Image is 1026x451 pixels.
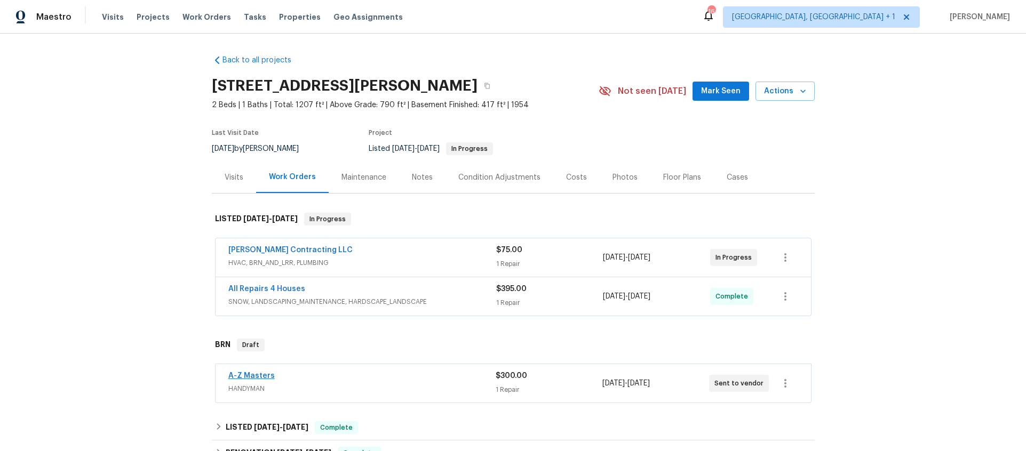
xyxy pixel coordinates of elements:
a: All Repairs 4 Houses [228,285,305,293]
span: Last Visit Date [212,130,259,136]
span: Mark Seen [701,85,741,98]
span: [DATE] [254,423,280,431]
button: Copy Address [478,76,497,95]
span: Complete [715,291,752,302]
span: [DATE] [628,293,650,300]
span: - [243,215,298,222]
span: [PERSON_NAME] [945,12,1010,22]
div: LISTED [DATE]-[DATE]Complete [212,415,815,440]
span: [DATE] [392,145,415,152]
span: 2 Beds | 1 Baths | Total: 1207 ft² | Above Grade: 790 ft² | Basement Finished: 417 ft² | 1954 [212,100,599,110]
span: HVAC, BRN_AND_LRR, PLUMBING [228,257,496,268]
span: [DATE] [243,215,269,222]
button: Actions [755,82,815,101]
span: Maestro [36,12,71,22]
a: Back to all projects [212,55,314,66]
span: Geo Assignments [333,12,403,22]
span: [DATE] [603,254,625,261]
div: Visits [225,172,243,183]
span: [DATE] [272,215,298,222]
span: [GEOGRAPHIC_DATA], [GEOGRAPHIC_DATA] + 1 [732,12,895,22]
span: In Progress [715,252,756,263]
span: [DATE] [417,145,440,152]
span: [DATE] [628,254,650,261]
div: Maintenance [341,172,386,183]
span: $300.00 [496,372,527,380]
div: Cases [727,172,748,183]
div: Floor Plans [663,172,701,183]
div: LISTED [DATE]-[DATE]In Progress [212,202,815,236]
span: $75.00 [496,246,522,254]
button: Mark Seen [693,82,749,101]
span: HANDYMAN [228,383,496,394]
span: - [254,423,308,431]
div: Condition Adjustments [458,172,540,183]
span: Tasks [244,13,266,21]
span: Projects [137,12,170,22]
span: Work Orders [182,12,231,22]
span: - [603,252,650,263]
div: 16 [707,6,715,17]
span: - [392,145,440,152]
h6: LISTED [215,213,298,226]
span: Project [369,130,392,136]
div: Notes [412,172,433,183]
span: [DATE] [603,293,625,300]
span: - [603,291,650,302]
span: Listed [369,145,493,152]
span: [DATE] [627,380,650,387]
span: - [602,378,650,389]
div: 1 Repair [496,259,603,269]
a: [PERSON_NAME] Contracting LLC [228,246,353,254]
a: A-Z Masters [228,372,275,380]
div: BRN Draft [212,328,815,362]
span: $395.00 [496,285,527,293]
div: Costs [566,172,587,183]
h6: BRN [215,339,230,351]
span: Visits [102,12,124,22]
span: Properties [279,12,321,22]
span: Sent to vendor [714,378,768,389]
div: by [PERSON_NAME] [212,142,312,155]
div: Work Orders [269,172,316,182]
span: Complete [316,422,357,433]
span: [DATE] [283,423,308,431]
h2: [STREET_ADDRESS][PERSON_NAME] [212,80,478,91]
span: Not seen [DATE] [618,86,686,96]
span: [DATE] [602,380,625,387]
span: In Progress [447,146,492,152]
div: Photos [613,172,638,183]
span: Draft [238,340,264,350]
span: [DATE] [212,145,234,152]
div: 1 Repair [496,297,603,308]
div: 1 Repair [496,384,602,395]
span: Actions [764,85,806,98]
span: SNOW, LANDSCAPING_MAINTENANCE, HARDSCAPE_LANDSCAPE [228,296,496,307]
h6: LISTED [226,421,308,434]
span: In Progress [305,214,350,224]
